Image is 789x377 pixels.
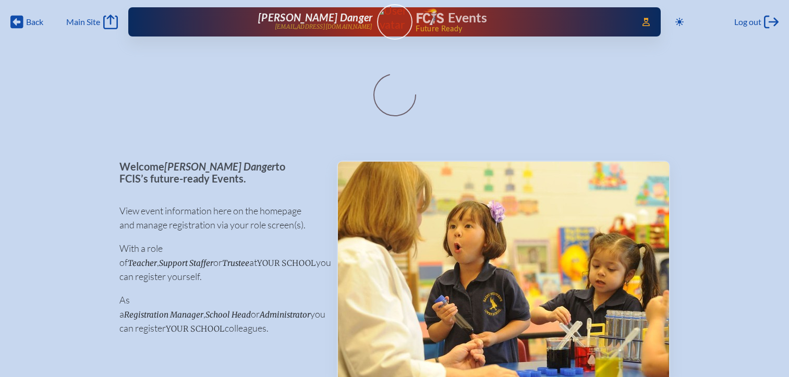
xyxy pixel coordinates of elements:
span: Main Site [66,17,100,27]
span: [PERSON_NAME] Danger [258,11,372,23]
span: Registration Manager [124,310,203,320]
div: FCIS Events — Future ready [417,8,628,32]
span: Future Ready [416,25,627,32]
a: Main Site [66,15,117,29]
span: Administrator [260,310,310,320]
a: User Avatar [377,4,412,40]
span: Support Staffer [159,258,213,268]
p: [EMAIL_ADDRESS][DOMAIN_NAME] [275,23,373,30]
p: View event information here on the homepage and manage registration via your role screen(s). [119,204,320,232]
span: Trustee [222,258,249,268]
img: User Avatar [372,4,417,31]
span: your school [257,258,316,268]
span: [PERSON_NAME] Danger [164,160,275,173]
span: Teacher [128,258,157,268]
p: As a , or you can register colleagues. [119,293,320,335]
a: [PERSON_NAME] Danger[EMAIL_ADDRESS][DOMAIN_NAME] [162,11,373,32]
p: Welcome to FCIS’s future-ready Events. [119,161,320,184]
span: Log out [734,17,761,27]
span: your school [166,324,225,334]
span: Back [26,17,43,27]
span: School Head [205,310,251,320]
p: With a role of , or at you can register yourself. [119,241,320,284]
